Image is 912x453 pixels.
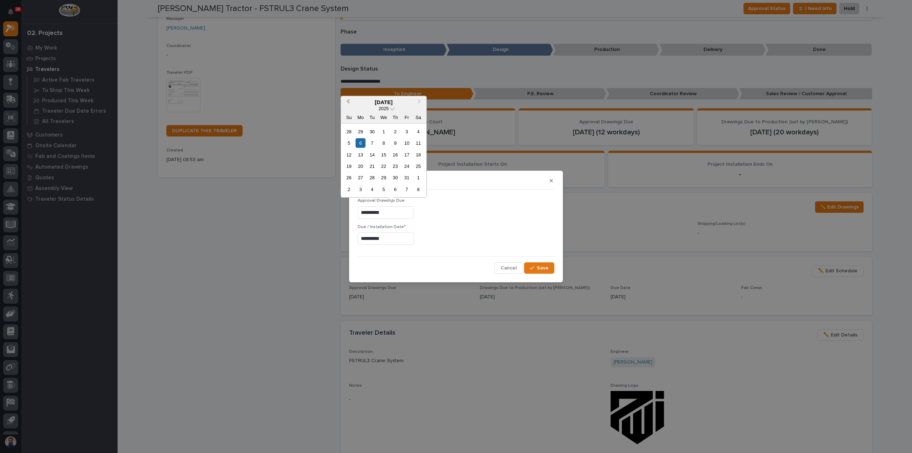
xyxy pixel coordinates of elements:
[494,262,523,274] button: Cancel
[344,185,354,194] div: Choose Sunday, November 2nd, 2025
[356,127,365,136] div: Choose Monday, September 29th, 2025
[414,150,423,159] div: Choose Saturday, October 18th, 2025
[402,161,411,171] div: Choose Friday, October 24th, 2025
[367,127,377,136] div: Choose Tuesday, September 30th, 2025
[414,97,426,108] button: Next Month
[367,185,377,194] div: Choose Tuesday, November 4th, 2025
[358,225,406,229] span: Due / Installation Date
[367,112,377,122] div: Tu
[356,138,365,148] div: Choose Monday, October 6th, 2025
[390,185,400,194] div: Choose Thursday, November 6th, 2025
[390,161,400,171] div: Choose Thursday, October 23rd, 2025
[501,265,517,271] span: Cancel
[379,150,388,159] div: Choose Wednesday, October 15th, 2025
[341,99,426,105] div: [DATE]
[402,185,411,194] div: Choose Friday, November 7th, 2025
[367,173,377,182] div: Choose Tuesday, October 28th, 2025
[390,150,400,159] div: Choose Thursday, October 16th, 2025
[414,112,423,122] div: Sa
[390,173,400,182] div: Choose Thursday, October 30th, 2025
[356,112,365,122] div: Mo
[379,105,389,111] span: 2025
[344,112,354,122] div: Su
[344,127,354,136] div: Choose Sunday, September 28th, 2025
[367,161,377,171] div: Choose Tuesday, October 21st, 2025
[402,150,411,159] div: Choose Friday, October 17th, 2025
[356,161,365,171] div: Choose Monday, October 20th, 2025
[344,138,354,148] div: Choose Sunday, October 5th, 2025
[344,150,354,159] div: Choose Sunday, October 12th, 2025
[367,150,377,159] div: Choose Tuesday, October 14th, 2025
[379,127,388,136] div: Choose Wednesday, October 1st, 2025
[356,150,365,159] div: Choose Monday, October 13th, 2025
[402,112,411,122] div: Fr
[342,97,353,108] button: Previous Month
[524,262,554,274] button: Save
[379,112,388,122] div: We
[367,138,377,148] div: Choose Tuesday, October 7th, 2025
[379,161,388,171] div: Choose Wednesday, October 22nd, 2025
[356,185,365,194] div: Choose Monday, November 3rd, 2025
[379,173,388,182] div: Choose Wednesday, October 29th, 2025
[537,265,549,271] span: Save
[402,138,411,148] div: Choose Friday, October 10th, 2025
[414,173,423,182] div: Choose Saturday, November 1st, 2025
[356,173,365,182] div: Choose Monday, October 27th, 2025
[402,127,411,136] div: Choose Friday, October 3rd, 2025
[344,173,354,182] div: Choose Sunday, October 26th, 2025
[379,185,388,194] div: Choose Wednesday, November 5th, 2025
[390,127,400,136] div: Choose Thursday, October 2nd, 2025
[344,161,354,171] div: Choose Sunday, October 19th, 2025
[390,112,400,122] div: Th
[414,161,423,171] div: Choose Saturday, October 25th, 2025
[390,138,400,148] div: Choose Thursday, October 9th, 2025
[414,127,423,136] div: Choose Saturday, October 4th, 2025
[414,185,423,194] div: Choose Saturday, November 8th, 2025
[379,138,388,148] div: Choose Wednesday, October 8th, 2025
[343,126,424,195] div: month 2025-10
[402,173,411,182] div: Choose Friday, October 31st, 2025
[414,138,423,148] div: Choose Saturday, October 11th, 2025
